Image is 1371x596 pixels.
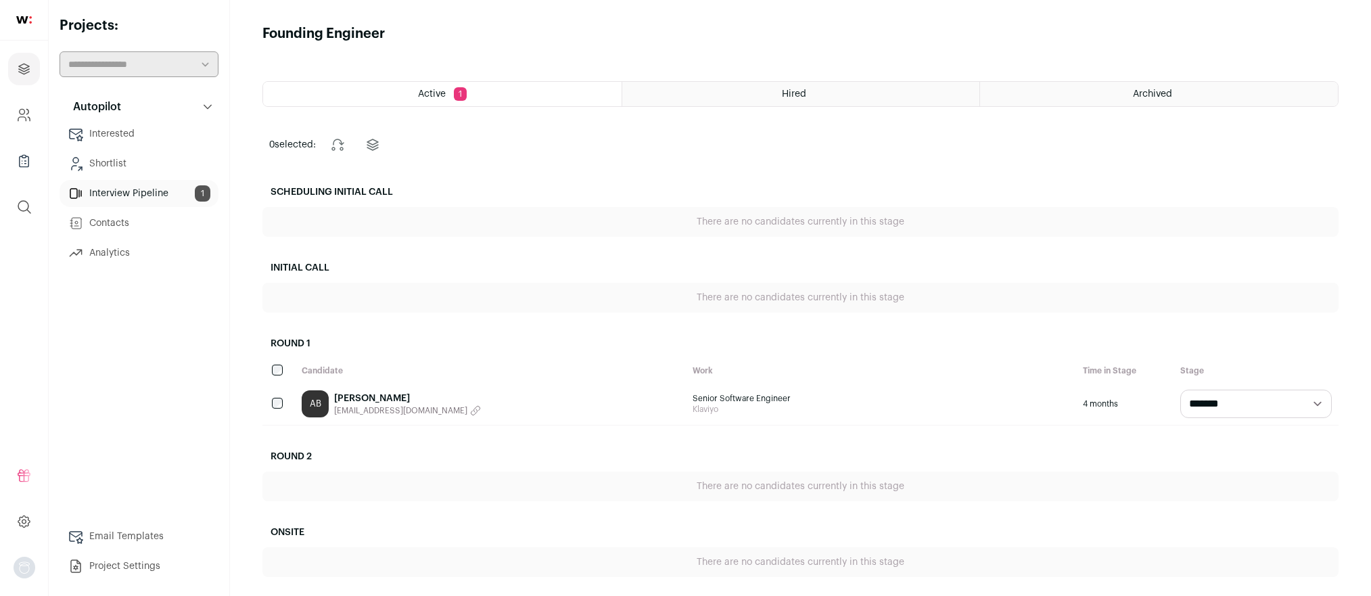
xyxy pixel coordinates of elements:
span: Klaviyo [693,404,1070,415]
div: There are no candidates currently in this stage [262,472,1339,501]
div: 4 months [1076,383,1174,425]
a: Interview Pipeline1 [60,180,218,207]
div: There are no candidates currently in this stage [262,207,1339,237]
div: There are no candidates currently in this stage [262,547,1339,577]
span: Active [418,89,446,99]
a: [PERSON_NAME] [334,392,481,405]
a: Company Lists [8,145,40,177]
a: Analytics [60,239,218,267]
h2: Initial Call [262,253,1339,283]
span: Senior Software Engineer [693,393,1070,404]
button: [EMAIL_ADDRESS][DOMAIN_NAME] [334,405,481,416]
span: 0 [269,140,275,150]
h1: Founding Engineer [262,24,385,43]
a: Projects [8,53,40,85]
button: Change stage [321,129,354,161]
a: Archived [980,82,1338,106]
div: Time in Stage [1076,359,1174,383]
a: Hired [622,82,980,106]
h2: Round 2 [262,442,1339,472]
span: selected: [269,138,316,152]
p: Autopilot [65,99,121,115]
h2: Round 1 [262,329,1339,359]
div: There are no candidates currently in this stage [262,283,1339,313]
h2: Onsite [262,518,1339,547]
span: Archived [1133,89,1172,99]
a: AB [302,390,329,417]
span: [EMAIL_ADDRESS][DOMAIN_NAME] [334,405,467,416]
a: Company and ATS Settings [8,99,40,131]
a: Email Templates [60,523,218,550]
div: Stage [1174,359,1339,383]
button: Open dropdown [14,557,35,578]
h2: Projects: [60,16,218,35]
img: nopic.png [14,557,35,578]
span: 1 [195,185,210,202]
button: Autopilot [60,93,218,120]
a: Interested [60,120,218,147]
h2: Scheduling Initial Call [262,177,1339,207]
a: Contacts [60,210,218,237]
span: Hired [782,89,806,99]
div: Work [686,359,1077,383]
a: Shortlist [60,150,218,177]
img: wellfound-shorthand-0d5821cbd27db2630d0214b213865d53afaa358527fdda9d0ea32b1df1b89c2c.svg [16,16,32,24]
span: 1 [454,87,467,101]
a: Project Settings [60,553,218,580]
div: Candidate [295,359,686,383]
